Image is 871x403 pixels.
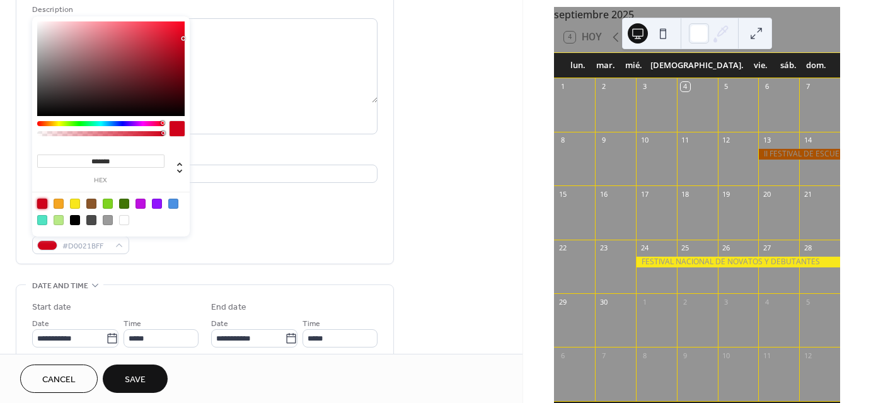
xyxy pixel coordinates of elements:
div: dom. [802,53,830,78]
div: 12 [722,136,731,145]
div: 8 [558,136,567,145]
div: 24 [640,243,649,253]
span: Cancel [42,373,76,387]
div: 27 [762,243,771,253]
div: 18 [681,189,690,199]
div: 3 [722,297,731,307]
div: 6 [762,82,771,91]
div: #BD10E0 [136,199,146,209]
div: 4 [762,297,771,307]
div: 21 [803,189,812,199]
div: #F5A623 [54,199,64,209]
span: Time [124,317,141,330]
div: Description [32,3,375,16]
label: hex [37,177,164,184]
div: 17 [640,189,649,199]
span: Save [125,373,146,387]
div: 25 [681,243,690,253]
div: sáb. [775,53,802,78]
div: 9 [681,351,690,360]
div: 30 [599,297,608,307]
div: 12 [803,351,812,360]
div: #8B572A [86,199,96,209]
div: septiembre 2025 [554,7,840,22]
div: #9B9B9B [103,215,113,225]
span: Date and time [32,279,88,293]
div: lun. [564,53,592,78]
div: 11 [681,136,690,145]
div: 11 [762,351,771,360]
div: vie. [747,53,775,78]
button: Save [103,365,168,393]
span: Date [32,317,49,330]
div: #4A90E2 [168,199,178,209]
div: 22 [558,243,567,253]
span: Date [211,317,228,330]
div: #50E3C2 [37,215,47,225]
div: #F8E71C [70,199,80,209]
div: #FFFFFF [119,215,129,225]
div: 14 [803,136,812,145]
div: 5 [722,82,731,91]
div: #B8E986 [54,215,64,225]
div: #000000 [70,215,80,225]
div: 6 [558,351,567,360]
div: #7ED321 [103,199,113,209]
div: 4 [681,82,690,91]
div: 5 [803,297,812,307]
div: 2 [681,297,690,307]
button: Cancel [20,365,98,393]
div: 23 [599,243,608,253]
div: 7 [599,351,608,360]
div: 8 [640,351,649,360]
div: mar. [592,53,620,78]
div: 2 [599,82,608,91]
div: 9 [599,136,608,145]
div: mié. [620,53,647,78]
div: #4A4A4A [86,215,96,225]
div: 16 [599,189,608,199]
span: #D0021BFF [62,240,109,253]
span: Time [303,317,320,330]
div: 1 [558,82,567,91]
div: 1 [640,297,649,307]
div: 28 [803,243,812,253]
div: 10 [722,351,731,360]
div: 20 [762,189,771,199]
div: II FESTIVAL DE ESCUELAS - COPA RUTA DORADA TEMPORADA 2026 [758,149,840,160]
div: 10 [640,136,649,145]
div: 13 [762,136,771,145]
div: 29 [558,297,567,307]
div: #417505 [119,199,129,209]
div: #9013FE [152,199,162,209]
div: FESTIVAL NACIONAL DE NOVATOS Y DEBUTANTES [636,257,840,267]
div: 19 [722,189,731,199]
div: End date [211,301,246,314]
div: 26 [722,243,731,253]
div: 7 [803,82,812,91]
div: Location [32,149,375,163]
div: #D0021B [37,199,47,209]
div: 15 [558,189,567,199]
div: [DEMOGRAPHIC_DATA]. [647,53,747,78]
div: Start date [32,301,71,314]
div: 3 [640,82,649,91]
